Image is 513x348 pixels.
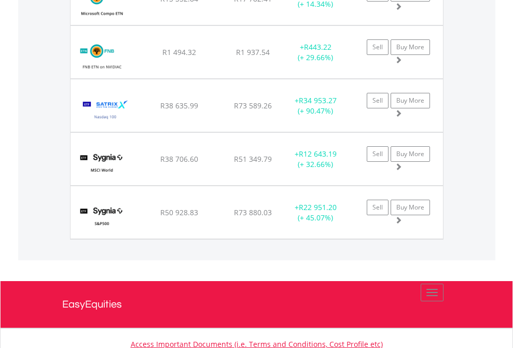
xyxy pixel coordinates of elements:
[367,146,389,162] a: Sell
[283,149,348,170] div: + (+ 32.66%)
[299,95,337,105] span: R34 953.27
[304,42,331,52] span: R443.22
[367,200,389,215] a: Sell
[283,42,348,63] div: + (+ 29.66%)
[367,39,389,55] a: Sell
[391,146,430,162] a: Buy More
[160,101,198,110] span: R38 635.99
[299,149,337,159] span: R12 643.19
[234,207,272,217] span: R73 880.03
[367,93,389,108] a: Sell
[234,154,272,164] span: R51 349.79
[391,93,430,108] a: Buy More
[76,199,128,236] img: EQU.ZA.SYG500.png
[391,200,430,215] a: Buy More
[76,146,128,183] img: EQU.ZA.SYGWD.png
[76,92,135,129] img: EQU.ZA.STXNDQ.png
[299,202,337,212] span: R22 951.20
[283,95,348,116] div: + (+ 90.47%)
[162,47,196,57] span: R1 494.32
[391,39,430,55] a: Buy More
[283,202,348,223] div: + (+ 45.07%)
[160,207,198,217] span: R50 928.83
[236,47,270,57] span: R1 937.54
[76,39,128,76] img: EQU.ZA.NVETNC.png
[160,154,198,164] span: R38 706.60
[62,281,451,328] a: EasyEquities
[234,101,272,110] span: R73 589.26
